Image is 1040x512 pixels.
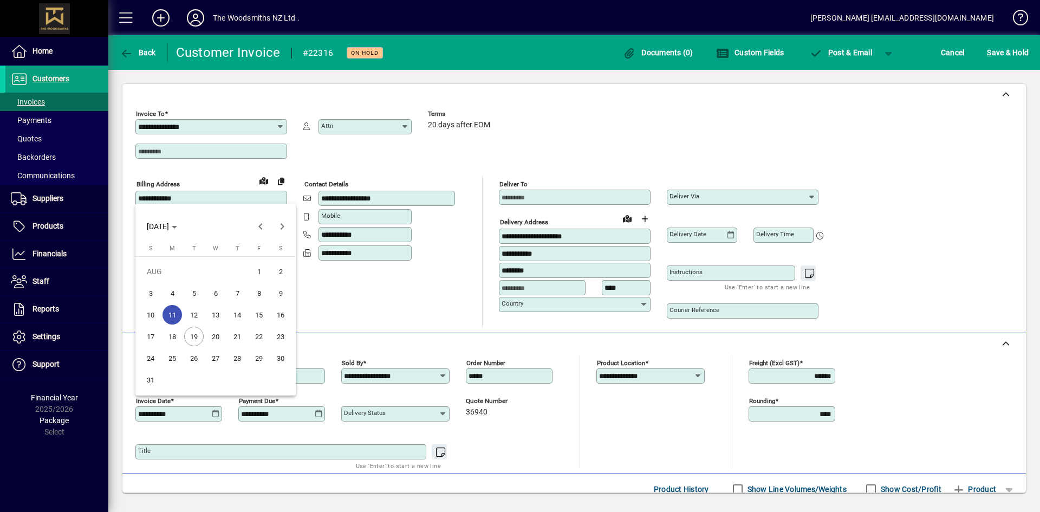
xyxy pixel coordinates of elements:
button: Mon Aug 11 2025 [161,304,183,326]
span: 3 [141,283,160,303]
span: 27 [206,348,225,368]
span: 16 [271,305,290,325]
span: W [213,245,218,252]
span: 30 [271,348,290,368]
span: T [192,245,196,252]
button: Fri Aug 29 2025 [248,347,270,369]
button: Mon Aug 04 2025 [161,282,183,304]
button: Sat Aug 30 2025 [270,347,291,369]
span: 31 [141,370,160,390]
button: Sun Aug 03 2025 [140,282,161,304]
button: Thu Aug 07 2025 [226,282,248,304]
span: 11 [162,305,182,325]
span: 10 [141,305,160,325]
span: [DATE] [147,222,169,231]
button: Sun Aug 31 2025 [140,369,161,391]
span: T [236,245,239,252]
button: Mon Aug 18 2025 [161,326,183,347]
span: S [279,245,283,252]
button: Tue Aug 26 2025 [183,347,205,369]
button: Wed Aug 20 2025 [205,326,226,347]
button: Mon Aug 25 2025 [161,347,183,369]
button: Choose month and year [142,217,181,236]
span: 14 [227,305,247,325]
button: Tue Aug 05 2025 [183,282,205,304]
button: Fri Aug 01 2025 [248,261,270,282]
span: 12 [184,305,204,325]
span: 28 [227,348,247,368]
button: Wed Aug 06 2025 [205,282,226,304]
button: Sun Aug 17 2025 [140,326,161,347]
span: S [149,245,153,252]
button: Wed Aug 13 2025 [205,304,226,326]
td: AUG [140,261,248,282]
span: 15 [249,305,269,325]
span: 8 [249,283,269,303]
span: 19 [184,327,204,346]
span: 20 [206,327,225,346]
span: 23 [271,327,290,346]
button: Fri Aug 15 2025 [248,304,270,326]
span: 4 [162,283,182,303]
button: Thu Aug 28 2025 [226,347,248,369]
button: Thu Aug 21 2025 [226,326,248,347]
span: 26 [184,348,204,368]
span: 18 [162,327,182,346]
span: F [257,245,261,252]
button: Previous month [250,216,271,237]
button: Thu Aug 14 2025 [226,304,248,326]
button: Next month [271,216,293,237]
button: Fri Aug 22 2025 [248,326,270,347]
button: Sun Aug 24 2025 [140,347,161,369]
span: 21 [227,327,247,346]
span: 9 [271,283,290,303]
button: Sat Aug 02 2025 [270,261,291,282]
button: Tue Aug 12 2025 [183,304,205,326]
span: 2 [271,262,290,281]
span: 5 [184,283,204,303]
span: 1 [249,262,269,281]
button: Sat Aug 16 2025 [270,304,291,326]
span: 25 [162,348,182,368]
span: 6 [206,283,225,303]
span: 13 [206,305,225,325]
button: Sun Aug 10 2025 [140,304,161,326]
button: Sat Aug 09 2025 [270,282,291,304]
span: 29 [249,348,269,368]
span: 24 [141,348,160,368]
span: 17 [141,327,160,346]
span: 22 [249,327,269,346]
button: Wed Aug 27 2025 [205,347,226,369]
button: Sat Aug 23 2025 [270,326,291,347]
span: M [170,245,175,252]
button: Tue Aug 19 2025 [183,326,205,347]
button: Fri Aug 08 2025 [248,282,270,304]
span: 7 [227,283,247,303]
